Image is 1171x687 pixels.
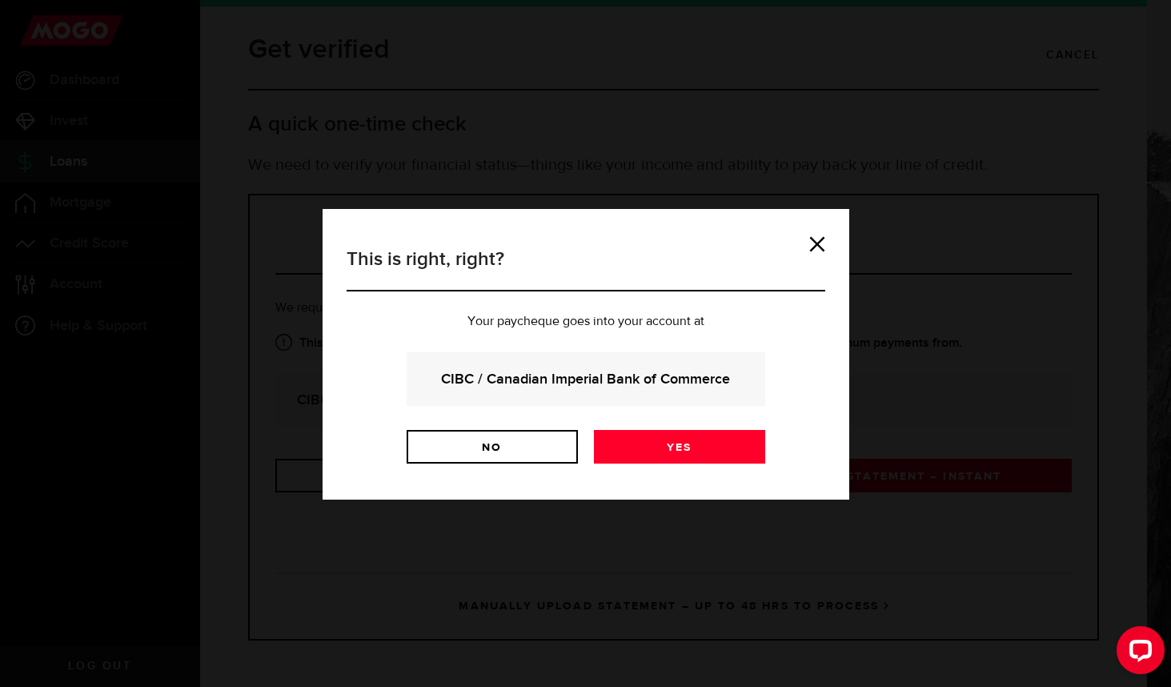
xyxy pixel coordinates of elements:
iframe: LiveChat chat widget [1104,620,1171,687]
p: Your paycheque goes into your account at [347,315,825,328]
a: No [407,430,578,464]
strong: CIBC / Canadian Imperial Bank of Commerce [428,368,744,390]
a: Yes [594,430,765,464]
h3: This is right, right? [347,245,825,291]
